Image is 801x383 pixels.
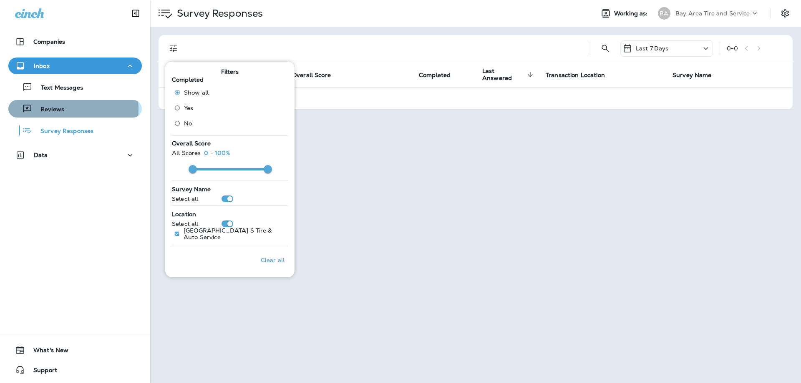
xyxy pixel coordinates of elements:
[8,33,142,50] button: Companies
[221,68,239,75] span: Filters
[8,342,142,358] button: What's New
[25,347,68,357] span: What's New
[172,220,198,227] p: Select all
[124,5,147,22] button: Collapse Sidebar
[172,185,211,193] span: Survey Name
[25,367,57,377] span: Support
[33,38,65,45] p: Companies
[184,105,193,111] span: Yes
[204,150,230,156] p: 0 - 100%
[172,140,211,147] span: Overall Score
[673,72,712,79] span: Survey Name
[8,147,142,163] button: Data
[614,10,650,17] span: Working as:
[8,100,142,118] button: Reviews
[727,45,738,52] div: 0 - 0
[673,71,723,79] span: Survey Name
[597,40,614,57] button: Search Survey Responses
[636,45,669,52] p: Last 7 Days
[184,89,209,96] span: Show all
[184,120,192,127] span: No
[292,71,342,79] span: Overall Score
[546,71,616,79] span: Transaction Location
[34,63,50,69] p: Inbox
[32,106,64,114] p: Reviews
[482,68,525,82] span: Last Answered
[257,250,288,270] button: Clear all
[34,152,48,158] p: Data
[8,58,142,74] button: Inbox
[174,7,263,20] p: Survey Responses
[546,72,605,79] span: Transaction Location
[8,362,142,378] button: Support
[172,210,196,218] span: Location
[33,84,83,92] p: Text Messages
[165,40,182,57] button: Filters
[675,10,750,17] p: Bay Area Tire and Service
[261,257,285,263] p: Clear all
[32,128,93,135] p: Survey Responses
[419,72,451,79] span: Completed
[8,78,142,96] button: Text Messages
[159,87,793,109] td: No results. Try adjusting filters
[172,76,204,83] span: Completed
[184,227,281,240] p: [GEOGRAPHIC_DATA] S Tire & Auto Service
[292,72,331,79] span: Overall Score
[419,71,461,79] span: Completed
[165,57,295,277] div: Filters
[778,6,793,21] button: Settings
[658,7,670,20] div: BA
[172,195,198,202] p: Select all
[8,122,142,139] button: Survey Responses
[482,68,536,82] span: Last Answered
[172,150,201,156] p: All Scores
